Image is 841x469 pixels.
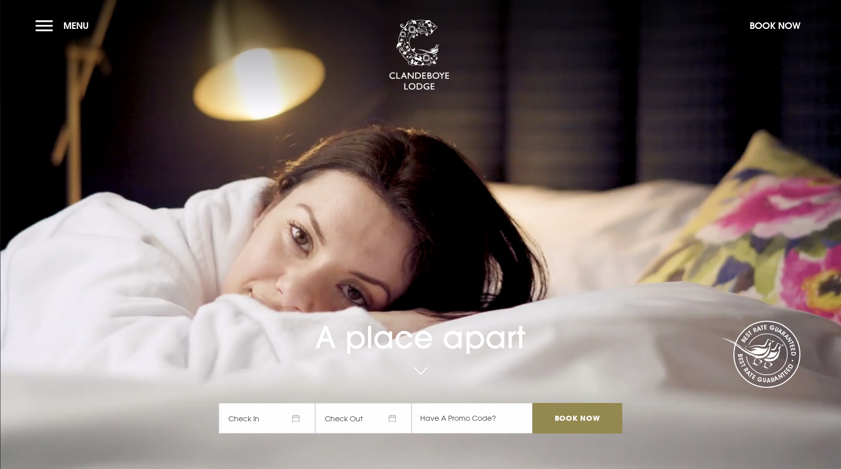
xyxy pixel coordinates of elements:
[219,403,315,433] span: Check In
[412,403,532,433] input: Have A Promo Code?
[315,403,412,433] span: Check Out
[389,20,450,91] img: Clandeboye Lodge
[63,20,89,31] span: Menu
[745,15,805,37] button: Book Now
[532,403,622,433] input: Book Now
[36,15,94,37] button: Menu
[219,291,622,355] h1: A place apart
